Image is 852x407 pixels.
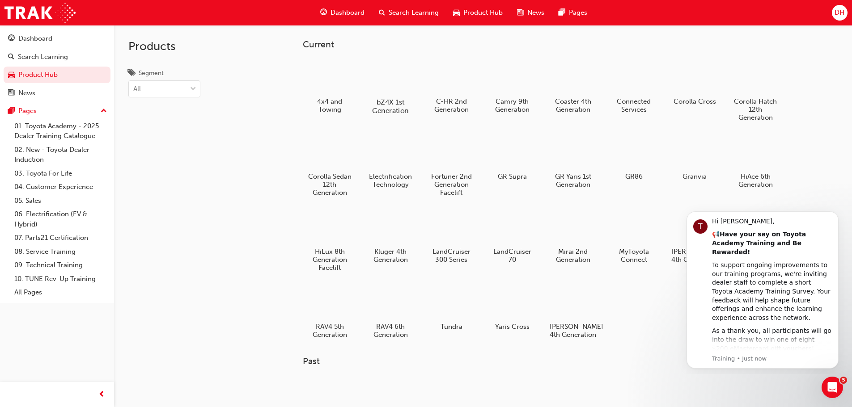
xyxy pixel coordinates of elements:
[313,4,372,22] a: guage-iconDashboard
[389,8,439,18] span: Search Learning
[550,323,597,339] h5: [PERSON_NAME] 4th Generation
[331,8,365,18] span: Dashboard
[453,7,460,18] span: car-icon
[424,57,478,117] a: C-HR 2nd Generation
[306,248,353,272] h5: HiLux 8th Generation Facelift
[18,34,52,44] div: Dashboard
[673,203,852,374] iframe: Intercom notifications message
[485,282,539,334] a: Yaris Cross
[11,231,110,245] a: 07. Parts21 Certification
[671,248,718,272] h5: [PERSON_NAME] 4th Generation 2020
[424,282,478,334] a: Tundra
[379,7,385,18] span: search-icon
[364,282,417,342] a: RAV4 6th Generation
[11,180,110,194] a: 04. Customer Experience
[428,97,475,113] h5: C-HR 2nd Generation
[139,69,164,78] div: Segment
[364,57,417,117] a: bZ4X 1st Generation
[4,103,110,119] button: Pages
[729,57,782,125] a: Corolla Hatch 12th Generation
[11,167,110,180] a: 03. Toyota For Life
[832,5,848,21] button: DH
[11,207,110,231] a: 06. Electrification (EV & Hybrid)
[428,172,475,197] h5: Fortuner 2nd Generation Facelift
[835,8,844,18] span: DH
[485,132,539,184] a: GR Supra
[732,97,779,122] h5: Corolla Hatch 12th Generation
[11,194,110,208] a: 05. Sales
[559,7,565,18] span: pages-icon
[4,49,110,65] a: Search Learning
[424,132,478,200] a: Fortuner 2nd Generation Facelift
[133,84,141,94] div: All
[364,132,417,192] a: Electrification Technology
[671,97,718,105] h5: Corolla Cross
[303,132,356,200] a: Corolla Sedan 12th Generation
[367,248,414,264] h5: Kluger 4th Generation
[489,172,536,180] h5: GR Supra
[610,97,657,113] h5: Connected Services
[8,107,15,115] span: pages-icon
[510,4,551,22] a: news-iconNews
[729,132,782,192] a: HiAce 6th Generation
[550,172,597,189] h5: GR Yaris 1st Generation
[527,8,544,18] span: News
[4,3,76,23] img: Trak
[610,248,657,264] h5: MyToyota Connect
[840,377,847,384] span: 5
[4,29,110,103] button: DashboardSearch LearningProduct HubNews
[303,356,811,366] h3: Past
[306,323,353,339] h5: RAV4 5th Generation
[551,4,594,22] a: pages-iconPages
[607,57,661,117] a: Connected Services
[303,39,811,50] h3: Current
[732,172,779,189] h5: HiAce 6th Generation
[11,119,110,143] a: 01. Toyota Academy - 2025 Dealer Training Catalogue
[668,207,721,275] a: [PERSON_NAME] 4th Generation 2020
[365,98,415,115] h5: bZ4X 1st Generation
[550,248,597,264] h5: Mirai 2nd Generation
[610,172,657,180] h5: GR86
[569,8,587,18] span: Pages
[18,88,35,98] div: News
[485,207,539,267] a: LandCruiser 70
[320,7,327,18] span: guage-icon
[98,389,105,400] span: prev-icon
[11,143,110,167] a: 02. New - Toyota Dealer Induction
[128,39,200,54] h2: Products
[128,70,135,78] span: tags-icon
[101,105,107,117] span: up-icon
[303,207,356,275] a: HiLux 8th Generation Facelift
[306,172,353,197] h5: Corolla Sedan 12th Generation
[517,7,524,18] span: news-icon
[671,172,718,180] h5: Granvia
[303,57,356,117] a: 4x4 and Towing
[428,248,475,264] h5: LandCruiser 300 Series
[489,97,536,113] h5: Camry 9th Generation
[8,89,15,97] span: news-icon
[446,4,510,22] a: car-iconProduct Hub
[367,323,414,339] h5: RAV4 6th Generation
[8,35,15,43] span: guage-icon
[424,207,478,267] a: LandCruiser 300 Series
[489,323,536,331] h5: Yaris Cross
[822,377,843,398] iframe: Intercom live chat
[607,207,661,267] a: MyToyota Connect
[11,285,110,299] a: All Pages
[668,132,721,184] a: Granvia
[546,207,600,267] a: Mirai 2nd Generation
[489,248,536,264] h5: LandCruiser 70
[367,172,414,189] h5: Electrification Technology
[546,282,600,342] a: [PERSON_NAME] 4th Generation
[546,57,600,117] a: Coaster 4th Generation
[364,207,417,267] a: Kluger 4th Generation
[11,245,110,259] a: 08. Service Training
